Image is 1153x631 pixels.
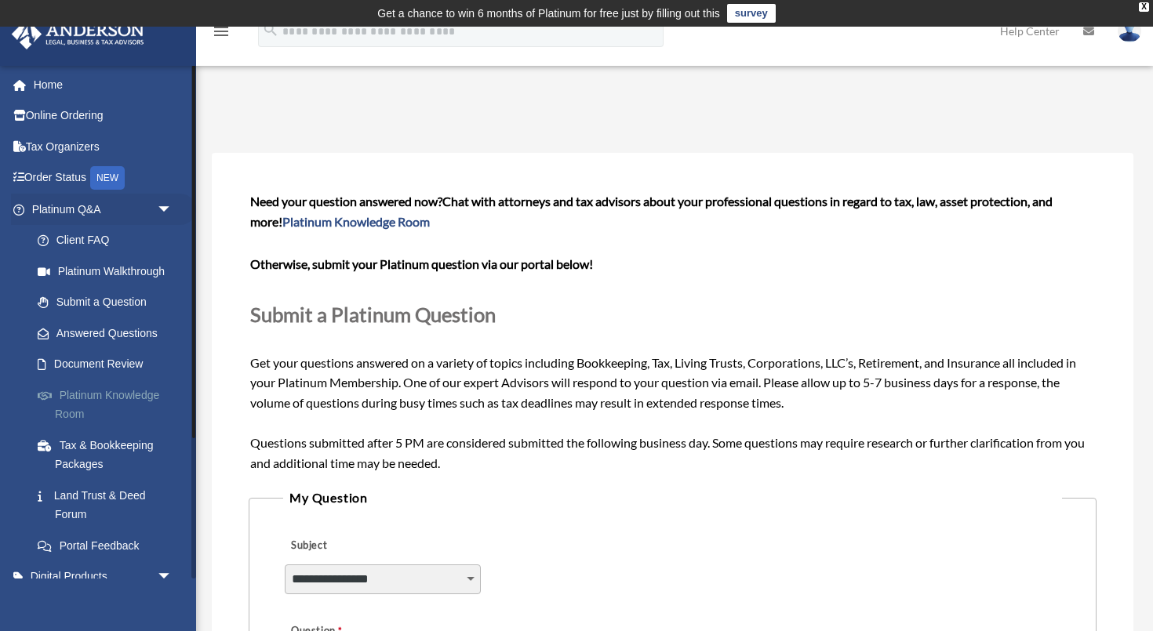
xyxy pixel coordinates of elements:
span: Get your questions answered on a variety of topics including Bookkeeping, Tax, Living Trusts, Cor... [250,194,1095,470]
a: Document Review [22,349,196,380]
div: NEW [90,166,125,190]
span: Chat with attorneys and tax advisors about your professional questions in regard to tax, law, ass... [250,194,1053,229]
img: User Pic [1118,20,1141,42]
legend: My Question [283,487,1062,509]
a: Digital Productsarrow_drop_down [11,561,196,593]
div: close [1139,2,1149,12]
i: search [262,21,279,38]
div: Get a chance to win 6 months of Platinum for free just by filling out this [377,4,720,23]
a: Client FAQ [22,225,196,256]
a: Answered Questions [22,317,196,349]
a: menu [212,27,231,41]
a: Tax Organizers [11,131,196,162]
a: Land Trust & Deed Forum [22,480,196,530]
span: Need your question answered now? [250,194,442,209]
a: Platinum Knowledge Room [282,214,430,229]
a: Portal Feedback [22,530,196,561]
img: Anderson Advisors Platinum Portal [7,19,149,49]
a: survey [727,4,776,23]
span: arrow_drop_down [157,194,188,226]
a: Tax & Bookkeeping Packages [22,430,196,480]
a: Platinum Q&Aarrow_drop_down [11,194,196,225]
span: Submit a Platinum Question [250,303,496,326]
a: Platinum Knowledge Room [22,379,196,430]
span: arrow_drop_down [157,561,188,593]
a: Submit a Question [22,287,188,318]
a: Home [11,69,196,100]
a: Platinum Walkthrough [22,256,196,287]
b: Otherwise, submit your Platinum question via our portal below! [250,256,593,271]
a: Order StatusNEW [11,162,196,194]
i: menu [212,22,231,41]
label: Subject [285,535,434,557]
a: Online Ordering [11,100,196,132]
